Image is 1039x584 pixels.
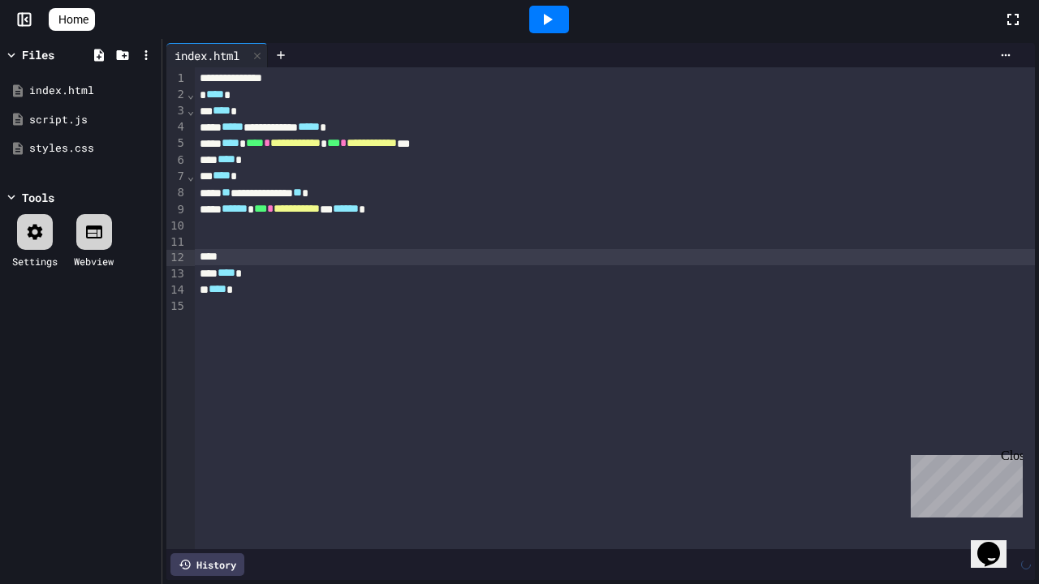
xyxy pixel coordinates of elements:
[58,11,88,28] span: Home
[166,234,187,251] div: 11
[170,553,244,576] div: History
[29,140,156,157] div: styles.css
[166,298,187,315] div: 15
[166,87,187,103] div: 2
[166,282,187,298] div: 14
[29,112,156,128] div: script.js
[166,71,187,87] div: 1
[971,519,1023,568] iframe: chat widget
[904,449,1023,517] iframe: chat widget
[166,202,187,218] div: 9
[74,254,114,268] div: Webview
[6,6,112,103] div: Chat with us now!Close
[166,169,187,185] div: 7
[166,43,268,67] div: index.html
[29,83,156,99] div: index.html
[166,250,187,266] div: 12
[12,254,58,268] div: Settings
[166,266,187,282] div: 13
[166,185,187,201] div: 8
[166,218,187,234] div: 10
[22,189,54,206] div: Tools
[166,135,187,152] div: 5
[166,119,187,135] div: 4
[49,8,95,31] a: Home
[22,46,54,63] div: Files
[187,170,195,182] span: Fold line
[187,104,195,117] span: Fold line
[166,152,187,169] div: 6
[166,47,248,64] div: index.html
[187,88,195,101] span: Fold line
[166,103,187,119] div: 3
